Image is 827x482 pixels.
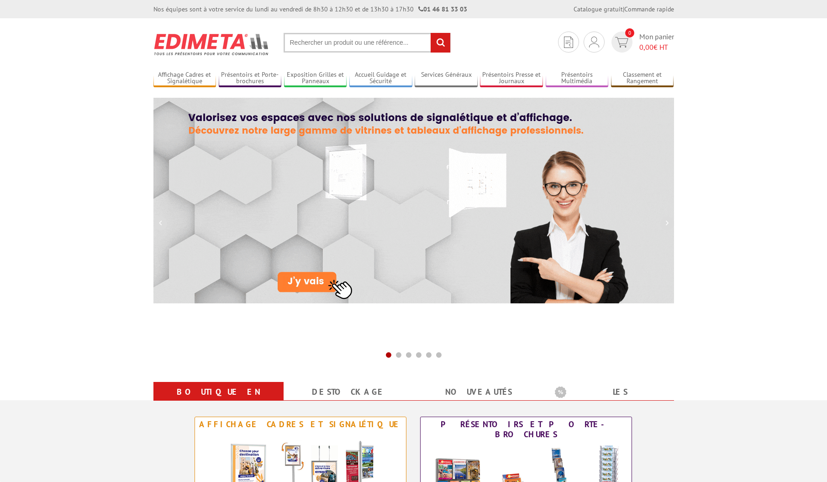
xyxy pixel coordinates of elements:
[564,37,573,48] img: devis rapide
[615,37,628,48] img: devis rapide
[418,5,467,13] strong: 01 46 81 33 03
[284,71,347,86] a: Exposition Grilles et Panneaux
[431,33,450,53] input: rechercher
[609,32,674,53] a: devis rapide 0 Mon panier 0,00€ HT
[284,33,451,53] input: Rechercher un produit ou une référence...
[546,71,609,86] a: Présentoirs Multimédia
[625,28,634,37] span: 0
[164,384,273,417] a: Boutique en ligne
[574,5,623,13] a: Catalogue gratuit
[349,71,412,86] a: Accueil Guidage et Sécurité
[639,42,653,52] span: 0,00
[480,71,543,86] a: Présentoirs Presse et Journaux
[639,42,674,53] span: € HT
[197,419,404,429] div: Affichage Cadres et Signalétique
[415,71,478,86] a: Services Généraux
[555,384,669,402] b: Les promotions
[624,5,674,13] a: Commande rapide
[425,384,533,400] a: nouveautés
[153,5,467,14] div: Nos équipes sont à votre service du lundi au vendredi de 8h30 à 12h30 et de 13h30 à 17h30
[295,384,403,400] a: Destockage
[153,71,216,86] a: Affichage Cadres et Signalétique
[639,32,674,53] span: Mon panier
[589,37,599,48] img: devis rapide
[574,5,674,14] div: |
[555,384,663,417] a: Les promotions
[153,27,270,61] img: Présentoir, panneau, stand - Edimeta - PLV, affichage, mobilier bureau, entreprise
[219,71,282,86] a: Présentoirs et Porte-brochures
[611,71,674,86] a: Classement et Rangement
[423,419,629,440] div: Présentoirs et Porte-brochures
